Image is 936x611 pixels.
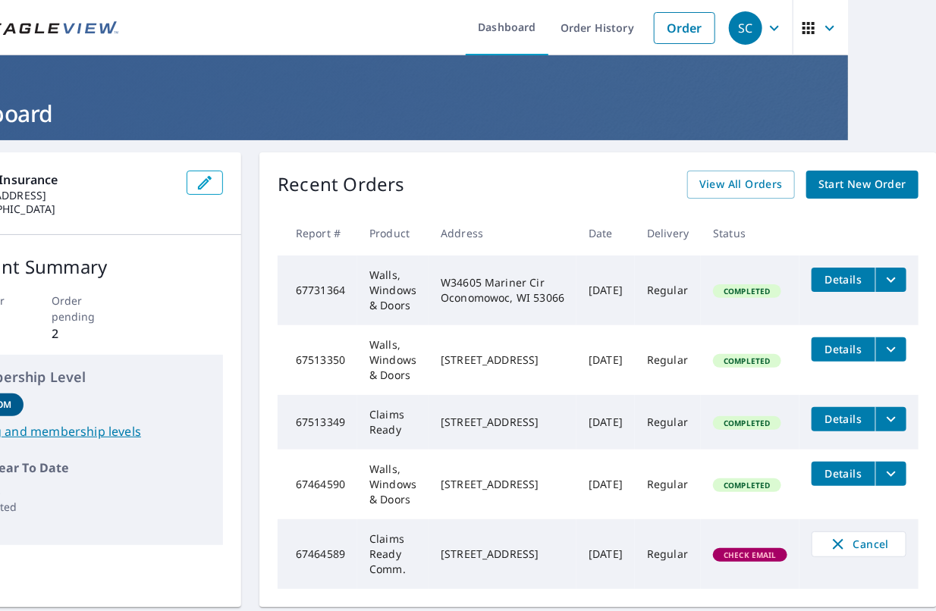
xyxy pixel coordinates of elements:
td: Walls, Windows & Doors [357,255,429,325]
td: Walls, Windows & Doors [357,450,429,519]
div: [STREET_ADDRESS] [441,415,564,430]
th: Product [357,211,429,255]
td: 67513349 [278,395,357,450]
td: Regular [635,325,701,395]
td: 67464590 [278,450,357,519]
span: Details [821,272,866,287]
td: 67464589 [278,519,357,589]
td: [DATE] [576,519,635,589]
span: Completed [715,356,779,366]
p: 2 [52,324,121,343]
button: filesDropdownBtn-67731364 [875,268,906,292]
button: detailsBtn-67513349 [812,407,875,431]
span: Check Email [715,550,786,560]
button: filesDropdownBtn-67464590 [875,462,906,486]
th: Date [576,211,635,255]
a: Start New Order [806,171,919,199]
span: Details [821,466,866,481]
span: Cancel [828,535,890,553]
button: filesDropdownBtn-67513350 [875,337,906,362]
a: Order [654,12,715,44]
td: 67513350 [278,325,357,395]
div: [STREET_ADDRESS] [441,352,564,368]
th: Delivery [635,211,701,255]
button: detailsBtn-67464590 [812,462,875,486]
div: [STREET_ADDRESS] [441,547,564,562]
td: [DATE] [576,255,635,325]
p: Order pending [52,293,121,324]
p: Recent Orders [278,171,405,199]
td: Regular [635,450,701,519]
td: [DATE] [576,395,635,450]
button: detailsBtn-67731364 [812,268,875,292]
div: W34605 Mariner Cir Oconomowoc, WI 53066 [441,275,564,305]
span: Details [821,342,866,356]
td: Claims Ready Comm. [357,519,429,589]
button: filesDropdownBtn-67513349 [875,407,906,431]
span: Completed [715,286,779,296]
button: Cancel [812,531,906,557]
td: Regular [635,255,701,325]
th: Status [701,211,799,255]
td: Walls, Windows & Doors [357,325,429,395]
span: Completed [715,418,779,428]
a: View All Orders [687,171,795,199]
th: Address [429,211,576,255]
div: [STREET_ADDRESS] [441,477,564,492]
td: [DATE] [576,325,635,395]
span: View All Orders [699,175,783,194]
span: Completed [715,480,779,490]
div: SC [729,11,762,45]
th: Report # [278,211,357,255]
td: Claims Ready [357,395,429,450]
td: [DATE] [576,450,635,519]
td: 67731364 [278,255,357,325]
button: detailsBtn-67513350 [812,337,875,362]
td: Regular [635,395,701,450]
span: Details [821,412,866,426]
span: Start New Order [818,175,906,194]
td: Regular [635,519,701,589]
